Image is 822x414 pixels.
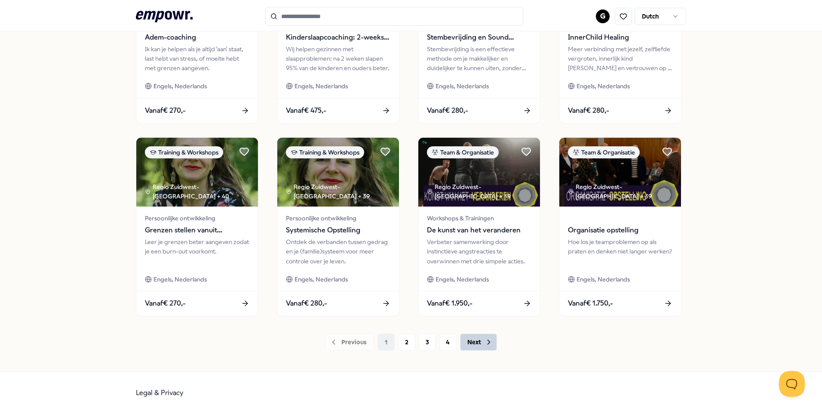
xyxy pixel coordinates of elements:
button: 3 [419,334,436,351]
div: Regio Zuidwest-[GEOGRAPHIC_DATA] + 39 [568,182,681,201]
div: Meer verbinding met jezelf, zelfliefde vergroten, innerlijk kind [PERSON_NAME] en vertrouwen op j... [568,44,672,73]
span: Engels, Nederlands [577,81,630,91]
span: De kunst van het veranderen [427,225,531,236]
div: Regio Zuidwest-[GEOGRAPHIC_DATA] + 40 [145,182,258,201]
span: Grenzen stellen vanuit verbinding [145,225,249,236]
button: 2 [398,334,415,351]
span: Engels, Nederlands [294,275,348,284]
img: package image [559,138,681,207]
span: Persoonlijke ontwikkeling [145,213,249,223]
span: Engels, Nederlands [436,275,489,284]
div: Verbeter samenwerking door instinctieve angstreacties te overwinnen met drie simpele acties. [427,237,531,266]
div: Hoe los je teamproblemen op als praten en denken niet langer werken? [568,237,672,266]
span: Vanaf € 270,- [145,298,186,309]
div: Ontdek de verbanden tussen gedrag en je (familie)systeem voor meer controle over je leven. [286,237,390,266]
span: Engels, Nederlands [153,81,207,91]
span: Kinderslaapcoaching: 2-weekse slaapcoach trajecten [286,32,390,43]
span: Workshops & Trainingen [427,213,531,223]
span: Vanaf € 1.750,- [568,298,613,309]
div: Leer je grenzen beter aangeven zodat je een burn-out voorkomt. [145,237,249,266]
div: Stembevrijding is een effectieve methode om je makkelijker en duidelijker te kunnen uiten, zonder... [427,44,531,73]
span: Vanaf € 270,- [145,105,186,116]
div: Regio Zuidwest-[GEOGRAPHIC_DATA] + 39 [427,182,540,201]
button: 4 [439,334,457,351]
iframe: Help Scout Beacon - Open [779,371,805,397]
span: Engels, Nederlands [153,275,207,284]
div: Regio Zuidwest-[GEOGRAPHIC_DATA] + 39 [286,182,399,201]
a: Legal & Privacy [136,389,184,397]
span: Vanaf € 1.950,- [427,298,472,309]
img: package image [136,138,258,207]
span: Persoonlijke ontwikkeling [286,213,390,223]
span: Vanaf € 280,- [427,105,468,116]
button: Next [460,334,497,351]
span: Adem-coaching [145,32,249,43]
span: Vanaf € 280,- [286,298,327,309]
img: package image [277,138,399,207]
div: Team & Organisatie [568,146,640,158]
div: Team & Organisatie [427,146,499,158]
span: Stembevrijding en Sound Healing [427,32,531,43]
a: package imageTraining & WorkshopsRegio Zuidwest-[GEOGRAPHIC_DATA] + 39Persoonlijke ontwikkelingSy... [277,137,399,316]
div: Training & Workshops [286,146,364,158]
input: Search for products, categories or subcategories [265,7,523,26]
a: package imageTeam & OrganisatieRegio Zuidwest-[GEOGRAPHIC_DATA] + 39Organisatie opstellingHoe los... [559,137,681,316]
span: Vanaf € 280,- [568,105,609,116]
div: Training & Workshops [145,146,223,158]
div: Wij helpen gezinnen met slaapproblemen: na 2 weken slapen 95% van de kinderen en ouders beter. [286,44,390,73]
span: Systemische Opstelling [286,225,390,236]
span: InnerChild Healing [568,32,672,43]
img: package image [418,138,540,207]
div: Ik kan je helpen als je altijd 'aan' staat, last hebt van stress, of moeite hebt met grenzen aang... [145,44,249,73]
a: package imageTeam & OrganisatieRegio Zuidwest-[GEOGRAPHIC_DATA] + 39Workshops & TrainingenDe kuns... [418,137,540,316]
span: Engels, Nederlands [577,275,630,284]
a: package imageTraining & WorkshopsRegio Zuidwest-[GEOGRAPHIC_DATA] + 40Persoonlijke ontwikkelingGr... [136,137,258,316]
span: Engels, Nederlands [436,81,489,91]
span: Vanaf € 475,- [286,105,326,116]
span: Engels, Nederlands [294,81,348,91]
span: Organisatie opstelling [568,225,672,236]
button: G [596,9,610,23]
